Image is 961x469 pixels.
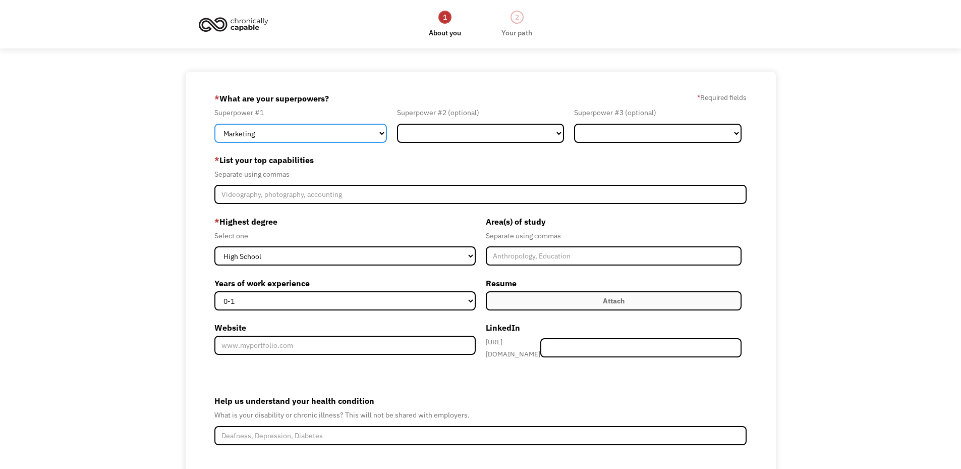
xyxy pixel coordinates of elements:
label: What are your superpowers? [214,90,329,107]
div: What is your disability or chronic illness? This will not be shared with employers. [214,409,747,421]
label: Help us understand your health condition [214,393,747,409]
div: Your path [501,27,532,39]
input: Videography, photography, accounting [214,185,747,204]
div: Superpower #3 (optional) [574,107,742,119]
div: Separate using commas [486,230,742,242]
div: Attach [603,295,625,307]
label: LinkedIn [486,320,742,336]
div: Superpower #2 (optional) [397,107,564,119]
img: Chronically Capable logo [196,13,271,35]
div: Select one [214,230,476,242]
label: Highest degree [214,214,476,230]
label: Website [214,320,476,336]
div: Superpower #1 [214,107,387,119]
div: 1 [438,11,451,24]
input: www.myportfolio.com [214,336,476,355]
label: Area(s) of study [486,214,742,230]
div: 2 [511,11,524,24]
div: About you [429,27,461,39]
label: List your top capabilities [214,152,747,168]
div: Separate using commas [214,168,747,180]
div: [URL][DOMAIN_NAME] [486,336,541,360]
a: 2Your path [501,10,532,39]
input: Anthropology, Education [486,246,742,266]
input: Deafness, Depression, Diabetes [214,426,747,445]
a: 1About you [429,10,461,39]
label: Resume [486,275,742,291]
label: Attach [486,291,742,310]
label: Required fields [697,91,747,103]
label: Years of work experience [214,275,476,291]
